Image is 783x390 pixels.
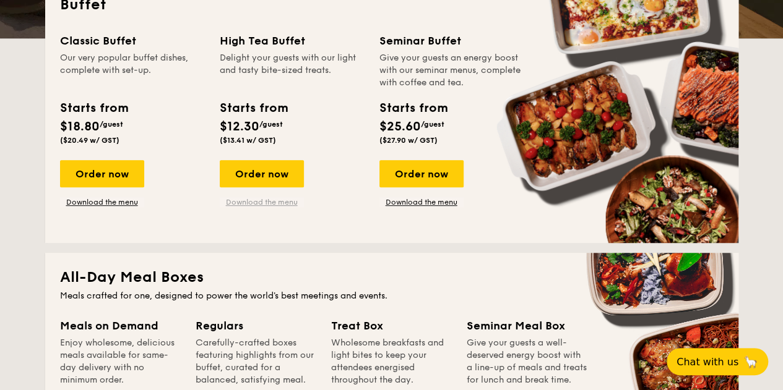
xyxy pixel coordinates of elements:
[220,136,276,145] span: ($13.41 w/ GST)
[60,317,181,334] div: Meals on Demand
[60,160,144,187] div: Order now
[220,52,365,89] div: Delight your guests with our light and tasty bite-sized treats.
[60,197,144,207] a: Download the menu
[220,197,304,207] a: Download the menu
[379,160,464,187] div: Order now
[677,356,738,368] span: Chat with us
[667,348,768,375] button: Chat with us🦙
[379,136,438,145] span: ($27.90 w/ GST)
[196,337,316,386] div: Carefully-crafted boxes featuring highlights from our buffet, curated for a balanced, satisfying ...
[467,337,587,386] div: Give your guests a well-deserved energy boost with a line-up of meals and treats for lunch and br...
[421,120,444,129] span: /guest
[259,120,283,129] span: /guest
[331,337,452,386] div: Wholesome breakfasts and light bites to keep your attendees energised throughout the day.
[379,119,421,134] span: $25.60
[220,32,365,49] div: High Tea Buffet
[743,355,758,369] span: 🦙
[60,99,128,117] div: Starts from
[331,317,452,334] div: Treat Box
[100,120,123,129] span: /guest
[60,136,119,145] span: ($20.49 w/ GST)
[467,317,587,334] div: Seminar Meal Box
[379,197,464,207] a: Download the menu
[60,337,181,386] div: Enjoy wholesome, delicious meals available for same-day delivery with no minimum order.
[60,32,205,49] div: Classic Buffet
[60,268,724,287] h2: All-Day Meal Boxes
[220,99,287,117] div: Starts from
[60,119,100,134] span: $18.80
[379,32,524,49] div: Seminar Buffet
[220,119,259,134] span: $12.30
[196,317,316,334] div: Regulars
[60,290,724,302] div: Meals crafted for one, designed to power the world's best meetings and events.
[60,52,205,89] div: Our very popular buffet dishes, complete with set-up.
[379,99,447,117] div: Starts from
[220,160,304,187] div: Order now
[379,52,524,89] div: Give your guests an energy boost with our seminar menus, complete with coffee and tea.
